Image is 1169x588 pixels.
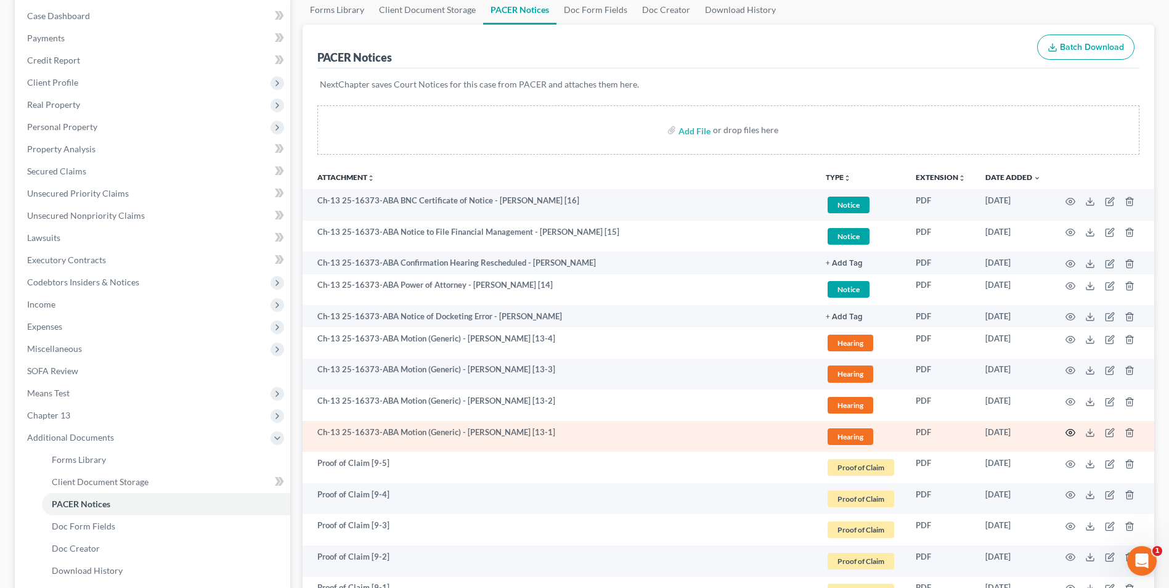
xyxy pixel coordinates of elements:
span: Income [27,299,55,309]
td: [DATE] [976,327,1051,359]
i: unfold_more [844,174,851,182]
td: Ch-13 25-16373-ABA Motion (Generic) - [PERSON_NAME] [13-1] [303,421,816,452]
i: unfold_more [367,174,375,182]
span: Executory Contracts [27,255,106,265]
span: SOFA Review [27,365,78,376]
span: Notice [828,281,870,298]
td: PDF [906,251,976,274]
td: [DATE] [976,251,1051,274]
i: unfold_more [958,174,966,182]
a: Extensionunfold_more [916,173,966,182]
button: + Add Tag [826,313,863,321]
span: Proof of Claim [828,553,894,570]
td: [DATE] [976,421,1051,452]
span: Doc Creator [52,543,100,553]
td: [DATE] [976,452,1051,483]
p: NextChapter saves Court Notices for this case from PACER and attaches them here. [320,78,1137,91]
span: Property Analysis [27,144,96,154]
span: Expenses [27,321,62,332]
td: PDF [906,545,976,577]
td: Ch-13 25-16373-ABA Notice to File Financial Management - [PERSON_NAME] [15] [303,221,816,252]
td: [DATE] [976,390,1051,421]
td: [DATE] [976,189,1051,221]
a: Lawsuits [17,227,290,249]
a: Proof of Claim [826,457,896,478]
a: Credit Report [17,49,290,71]
td: PDF [906,514,976,545]
td: PDF [906,390,976,421]
td: Ch-13 25-16373-ABA Motion (Generic) - [PERSON_NAME] [13-3] [303,359,816,390]
span: Additional Documents [27,432,114,443]
a: Property Analysis [17,138,290,160]
td: Ch-13 25-16373-ABA Motion (Generic) - [PERSON_NAME] [13-2] [303,390,816,421]
a: Proof of Claim [826,520,896,540]
td: PDF [906,452,976,483]
td: [DATE] [976,545,1051,577]
span: Real Property [27,99,80,110]
td: [DATE] [976,514,1051,545]
span: Proof of Claim [828,521,894,538]
span: Case Dashboard [27,10,90,21]
td: [DATE] [976,274,1051,306]
a: Proof of Claim [826,489,896,509]
span: Secured Claims [27,166,86,176]
span: Hearing [828,428,873,445]
td: PDF [906,189,976,221]
span: Lawsuits [27,232,60,243]
span: Unsecured Priority Claims [27,188,129,198]
button: TYPEunfold_more [826,174,851,182]
a: Notice [826,279,896,300]
a: Date Added expand_more [985,173,1041,182]
td: PDF [906,327,976,359]
a: Case Dashboard [17,5,290,27]
td: PDF [906,421,976,452]
span: Proof of Claim [828,459,894,476]
td: PDF [906,274,976,306]
a: PACER Notices [42,493,290,515]
a: Secured Claims [17,160,290,182]
a: + Add Tag [826,257,896,269]
a: Unsecured Priority Claims [17,182,290,205]
a: Unsecured Nonpriority Claims [17,205,290,227]
a: Hearing [826,333,896,353]
a: Hearing [826,364,896,384]
a: Doc Form Fields [42,515,290,537]
td: Ch-13 25-16373-ABA BNC Certificate of Notice - [PERSON_NAME] [16] [303,189,816,221]
a: Doc Creator [42,537,290,560]
span: Hearing [828,335,873,351]
td: [DATE] [976,483,1051,515]
span: Means Test [27,388,70,398]
span: Download History [52,565,123,576]
a: Client Document Storage [42,471,290,493]
a: + Add Tag [826,311,896,322]
td: Proof of Claim [9-2] [303,545,816,577]
span: Hearing [828,397,873,414]
td: Ch-13 25-16373-ABA Confirmation Hearing Rescheduled - [PERSON_NAME] [303,251,816,274]
span: Hearing [828,365,873,382]
td: Proof of Claim [9-4] [303,483,816,515]
span: Unsecured Nonpriority Claims [27,210,145,221]
button: Batch Download [1037,35,1134,60]
a: Hearing [826,395,896,415]
a: Forms Library [42,449,290,471]
span: Chapter 13 [27,410,70,420]
iframe: Intercom live chat [1127,546,1157,576]
a: Payments [17,27,290,49]
span: Proof of Claim [828,491,894,507]
a: SOFA Review [17,360,290,382]
td: Proof of Claim [9-3] [303,514,816,545]
span: Forms Library [52,454,106,465]
td: [DATE] [976,221,1051,252]
a: Notice [826,195,896,215]
span: Notice [828,228,870,245]
a: Hearing [826,427,896,447]
button: + Add Tag [826,259,863,267]
span: PACER Notices [52,499,110,509]
div: or drop files here [713,124,778,136]
td: PDF [906,221,976,252]
a: Proof of Claim [826,551,896,571]
span: Client Document Storage [52,476,149,487]
td: PDF [906,483,976,515]
a: Download History [42,560,290,582]
a: Executory Contracts [17,249,290,271]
